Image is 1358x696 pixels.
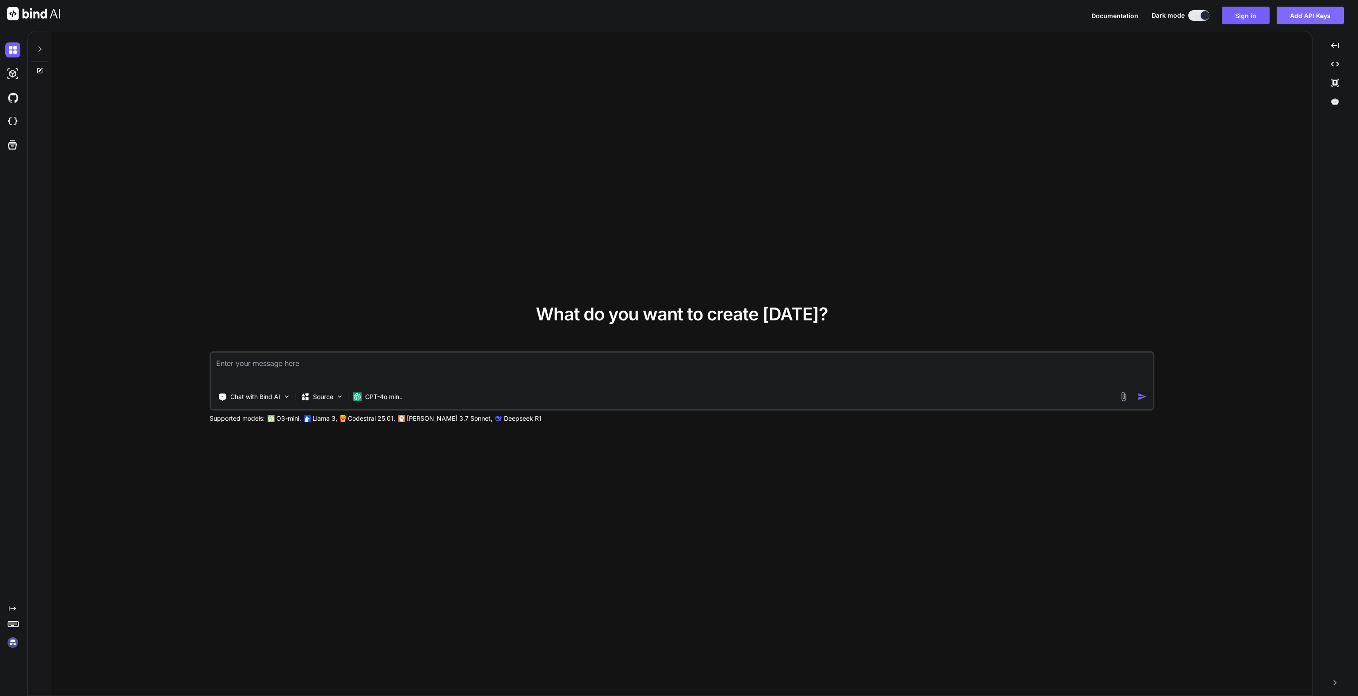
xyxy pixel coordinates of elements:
p: Supported models: [210,414,265,423]
span: What do you want to create [DATE]? [536,303,828,325]
img: GPT-4o mini [353,392,362,401]
img: Mistral-AI [340,415,346,422]
img: Bind AI [7,7,60,20]
img: attachment [1119,392,1129,402]
p: O3-mini, [276,414,301,423]
img: icon [1138,392,1147,401]
p: [PERSON_NAME] 3.7 Sonnet, [407,414,492,423]
img: GPT-4 [267,415,275,422]
p: Chat with Bind AI [230,392,280,401]
img: cloudideIcon [5,114,20,129]
img: claude [495,415,502,422]
img: Llama2 [304,415,311,422]
p: Llama 3, [313,414,337,423]
button: Add API Keys [1277,7,1344,24]
img: githubDark [5,90,20,105]
img: darkChat [5,42,20,57]
img: signin [5,635,20,650]
button: Sign in [1222,7,1270,24]
img: Pick Tools [283,393,290,400]
button: Documentation [1091,11,1138,20]
span: Documentation [1091,12,1138,19]
p: Codestral 25.01, [348,414,395,423]
img: Pick Models [336,393,343,400]
img: claude [398,415,405,422]
img: darkAi-studio [5,66,20,81]
p: Source [313,392,333,401]
span: Dark mode [1152,11,1185,20]
p: GPT-4o min.. [365,392,403,401]
p: Deepseek R1 [504,414,542,423]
